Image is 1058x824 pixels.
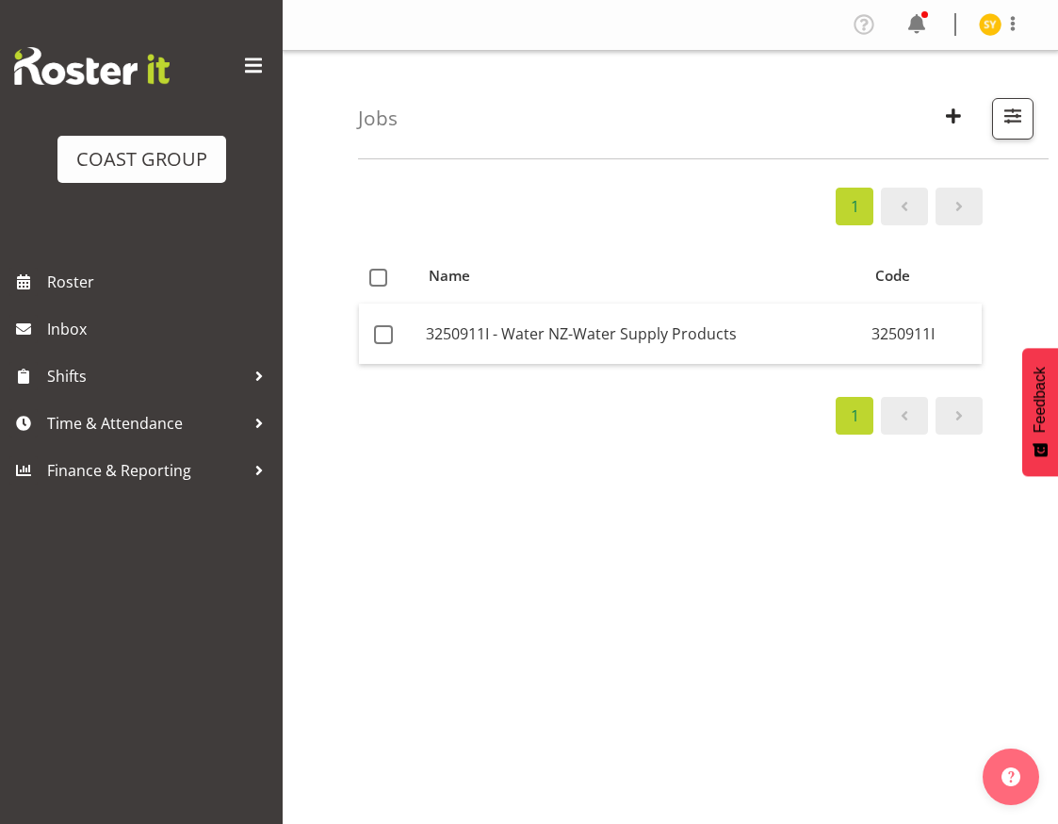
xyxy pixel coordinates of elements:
[47,315,273,343] span: Inbox
[429,265,854,287] div: Name
[47,268,273,296] span: Roster
[864,304,982,364] td: 3250911I
[418,304,864,364] td: 3250911I - Water NZ-Water Supply Products
[47,362,245,390] span: Shifts
[47,456,245,485] span: Finance & Reporting
[1001,767,1020,786] img: help-xxl-2.png
[76,145,207,173] div: COAST GROUP
[47,409,245,437] span: Time & Attendance
[14,47,170,85] img: Rosterit website logo
[934,98,973,140] button: Create New Job
[875,265,971,287] div: Code
[992,98,1034,140] button: Filter Jobs
[1022,348,1058,476] button: Feedback - Show survey
[1032,367,1049,433] span: Feedback
[358,107,398,129] h4: Jobs
[979,13,1001,36] img: seon-young-belding8911.jpg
